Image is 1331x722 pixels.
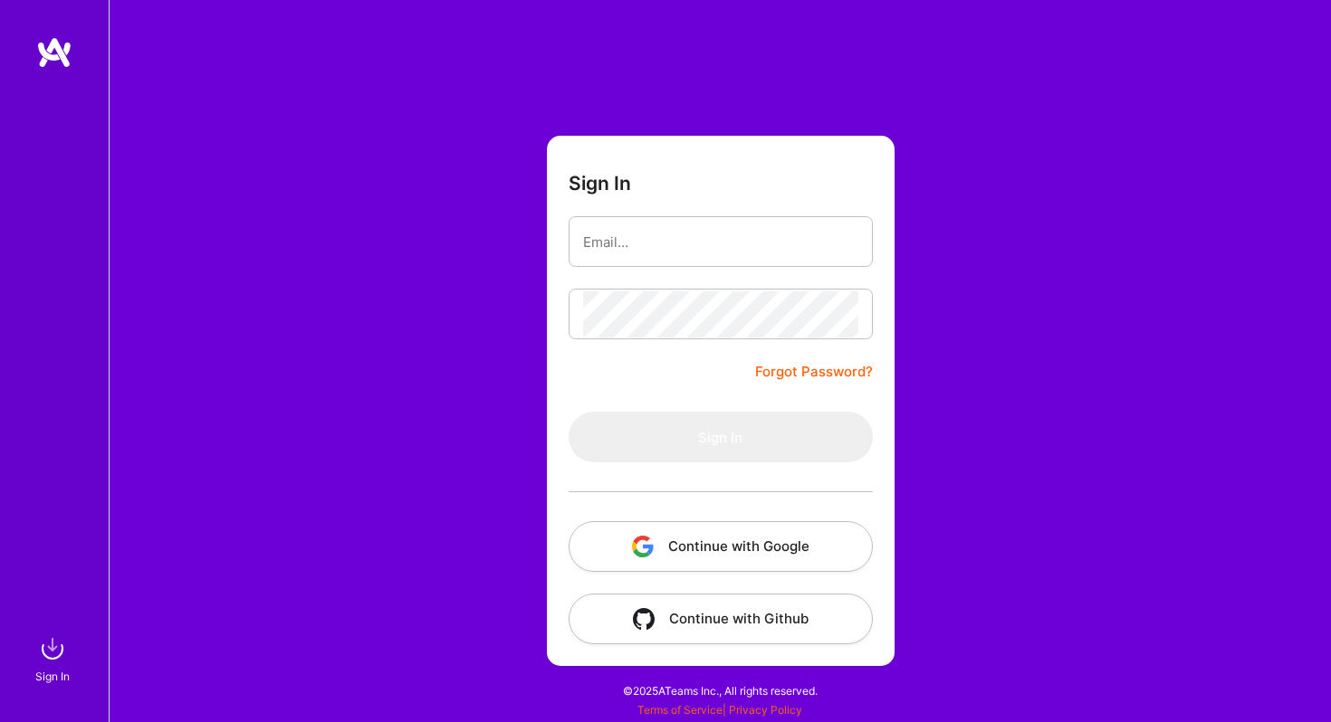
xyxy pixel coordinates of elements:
[633,608,655,630] img: icon
[569,412,873,462] button: Sign In
[755,361,873,383] a: Forgot Password?
[35,667,70,686] div: Sign In
[637,703,723,717] a: Terms of Service
[569,594,873,644] button: Continue with Github
[38,631,71,686] a: sign inSign In
[569,172,631,195] h3: Sign In
[36,36,72,69] img: logo
[34,631,71,667] img: sign in
[632,536,654,557] img: icon
[729,703,802,717] a: Privacy Policy
[583,219,858,265] input: Email...
[637,703,802,717] span: |
[109,668,1331,713] div: © 2025 ATeams Inc., All rights reserved.
[569,521,873,572] button: Continue with Google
